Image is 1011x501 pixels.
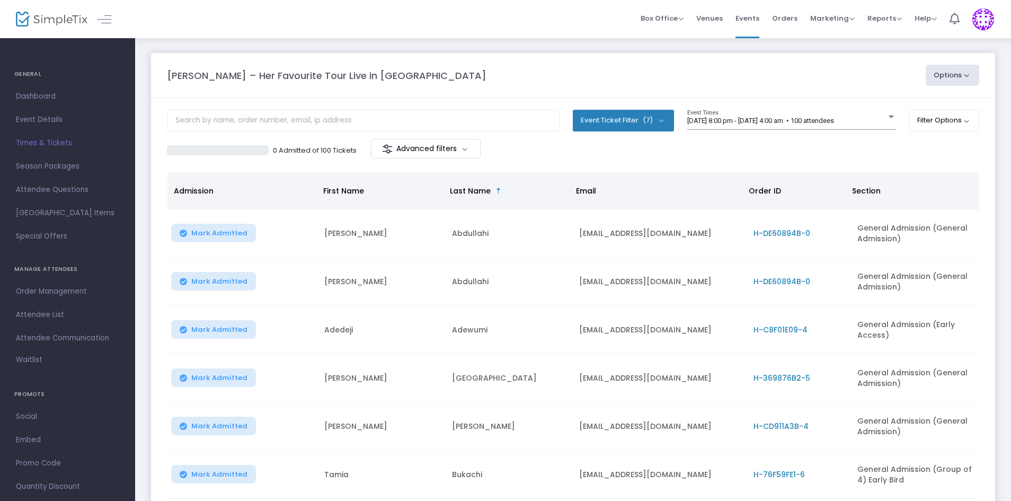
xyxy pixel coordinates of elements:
[14,384,121,405] h4: PROMOTE
[171,417,256,435] button: Mark Admitted
[643,116,653,125] span: (7)
[573,402,747,451] td: [EMAIL_ADDRESS][DOMAIN_NAME]
[851,451,979,499] td: General Admission (Group of 4) Early Bird
[273,145,357,156] p: 0 Admitted of 100 Tickets
[573,451,747,499] td: [EMAIL_ADDRESS][DOMAIN_NAME]
[573,354,747,402] td: [EMAIL_ADDRESS][DOMAIN_NAME]
[641,13,684,23] span: Box Office
[851,258,979,306] td: General Admission (General Admission)
[851,209,979,258] td: General Admission (General Admission)
[16,480,119,494] span: Quantity Discount
[753,324,808,335] span: H-C8F01E09-4
[16,90,119,103] span: Dashboard
[16,183,119,197] span: Attendee Questions
[318,258,446,306] td: [PERSON_NAME]
[167,68,486,83] m-panel-title: [PERSON_NAME] – Her Favourite Tour Live in [GEOGRAPHIC_DATA]
[446,306,573,354] td: Adewumi
[16,113,119,127] span: Event Details
[696,5,723,32] span: Venues
[772,5,797,32] span: Orders
[573,258,747,306] td: [EMAIL_ADDRESS][DOMAIN_NAME]
[851,402,979,451] td: General Admission (General Admission)
[446,354,573,402] td: [GEOGRAPHIC_DATA]
[191,326,247,334] span: Mark Admitted
[446,402,573,451] td: [PERSON_NAME]
[171,272,256,291] button: Mark Admitted
[749,186,781,196] span: Order ID
[926,65,980,86] button: Options
[753,276,810,287] span: H-DE60894B-0
[573,209,747,258] td: [EMAIL_ADDRESS][DOMAIN_NAME]
[16,331,119,345] span: Attendee Communication
[573,110,674,131] button: Event Ticket Filter(7)
[191,422,247,430] span: Mark Admitted
[191,374,247,382] span: Mark Admitted
[494,187,503,195] span: Sortable
[191,229,247,238] span: Mark Admitted
[450,186,491,196] span: Last Name
[446,209,573,258] td: Abdullahi
[753,469,805,480] span: H-76F59FE1-6
[16,308,119,322] span: Attendee List
[687,117,834,125] span: [DATE] 8:00 pm - [DATE] 4:00 am • 100 attendees
[16,456,119,470] span: Promo Code
[852,186,881,196] span: Section
[576,186,596,196] span: Email
[446,258,573,306] td: Abdullahi
[171,368,256,387] button: Mark Admitted
[16,136,119,150] span: Times & Tickets
[16,230,119,243] span: Special Offers
[191,470,247,479] span: Mark Admitted
[171,320,256,339] button: Mark Admitted
[167,110,560,131] input: Search by name, order number, email, ip address
[318,402,446,451] td: [PERSON_NAME]
[174,186,214,196] span: Admission
[446,451,573,499] td: Bukachi
[915,13,937,23] span: Help
[16,206,119,220] span: [GEOGRAPHIC_DATA] Items
[810,13,855,23] span: Marketing
[753,421,809,432] span: H-CD911A3B-4
[323,186,364,196] span: First Name
[16,410,119,424] span: Social
[14,259,121,280] h4: MANAGE ATTENDEES
[753,373,810,383] span: H-369876B2-5
[573,306,747,354] td: [EMAIL_ADDRESS][DOMAIN_NAME]
[318,451,446,499] td: Tamia
[16,355,42,365] span: Waitlist
[371,139,481,159] m-button: Advanced filters
[318,306,446,354] td: Adedeji
[191,277,247,286] span: Mark Admitted
[171,224,256,242] button: Mark Admitted
[318,354,446,402] td: [PERSON_NAME]
[16,285,119,298] span: Order Management
[14,64,121,85] h4: GENERAL
[16,433,119,447] span: Embed
[851,354,979,402] td: General Admission (General Admission)
[867,13,902,23] span: Reports
[318,209,446,258] td: [PERSON_NAME]
[851,306,979,354] td: General Admission (Early Access)
[753,228,810,239] span: H-DE60894B-0
[382,144,393,154] img: filter
[909,110,980,131] button: Filter Options
[735,5,759,32] span: Events
[171,465,256,484] button: Mark Admitted
[16,160,119,173] span: Season Packages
